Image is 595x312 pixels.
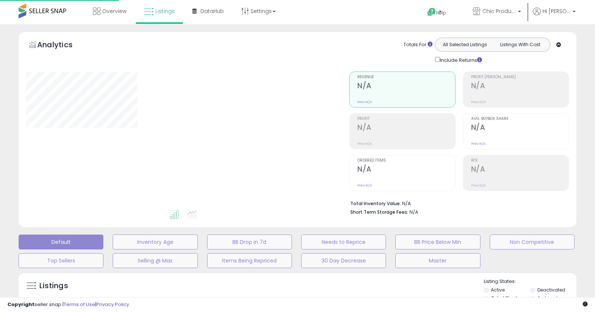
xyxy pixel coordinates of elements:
button: Master [395,253,480,268]
span: Chic Products, LLC [482,7,516,15]
span: DataHub [200,7,224,15]
div: Totals For [403,41,432,48]
span: Revenue [357,75,455,79]
span: Profit [357,117,455,121]
strong: Copyright [7,301,35,308]
a: Help [421,2,461,24]
small: Prev: N/A [471,141,486,146]
h2: N/A [471,165,569,175]
button: Inventory Age [113,235,197,249]
button: Listings With Cost [492,40,548,50]
small: Prev: N/A [357,141,372,146]
span: Overview [102,7,126,15]
h2: N/A [471,123,569,133]
small: Prev: N/A [357,100,372,104]
b: Short Term Storage Fees: [350,209,408,215]
span: Hi [PERSON_NAME] [543,7,570,15]
li: N/A [350,198,563,207]
button: Default [19,235,103,249]
small: Prev: N/A [471,100,486,104]
button: All Selected Listings [437,40,493,50]
button: Items Being Repriced [207,253,292,268]
b: Total Inventory Value: [350,200,401,207]
button: Top Sellers [19,253,103,268]
span: Listings [155,7,175,15]
h5: Analytics [37,39,87,52]
button: BB Drop in 7d [207,235,292,249]
span: N/A [409,208,418,216]
button: Selling @ Max [113,253,197,268]
span: Avg. Buybox Share [471,117,569,121]
div: Include Returns [430,55,491,64]
button: BB Price Below Min [395,235,480,249]
small: Prev: N/A [357,183,372,188]
span: ROI [471,159,569,163]
button: 30 Day Decrease [301,253,386,268]
h2: N/A [357,165,455,175]
div: seller snap | | [7,301,129,308]
button: Needs to Reprice [301,235,386,249]
h2: N/A [471,82,569,92]
h2: N/A [357,82,455,92]
span: Help [436,10,446,16]
button: Non Competitive [490,235,575,249]
a: Hi [PERSON_NAME] [533,7,576,24]
i: Get Help [427,7,436,17]
h2: N/A [357,123,455,133]
span: Ordered Items [357,159,455,163]
span: Profit [PERSON_NAME] [471,75,569,79]
small: Prev: N/A [471,183,486,188]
